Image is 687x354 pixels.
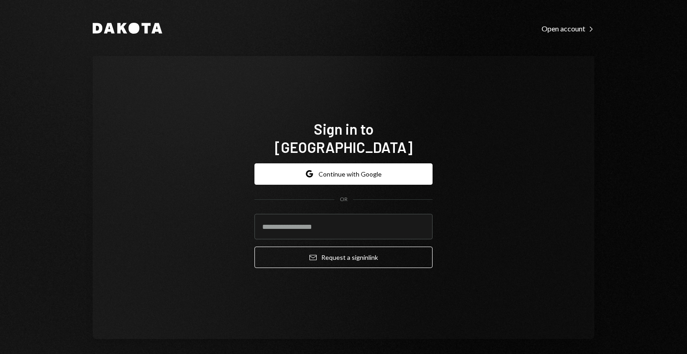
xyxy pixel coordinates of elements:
div: OR [340,196,348,203]
a: Open account [542,23,594,33]
button: Continue with Google [254,163,433,185]
h1: Sign in to [GEOGRAPHIC_DATA] [254,120,433,156]
div: Open account [542,24,594,33]
button: Request a signinlink [254,247,433,268]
